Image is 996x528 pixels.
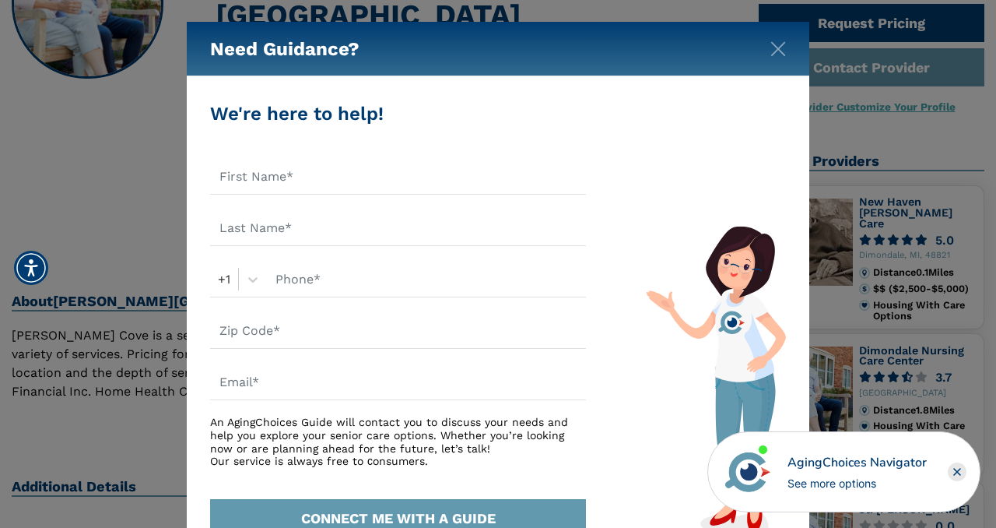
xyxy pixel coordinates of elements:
[721,445,774,498] img: avatar
[210,313,586,349] input: Zip Code*
[787,475,927,491] div: See more options
[787,453,927,472] div: AgingChoices Navigator
[770,38,786,54] button: Close
[14,251,48,285] div: Accessibility Menu
[770,41,786,57] img: modal-close.svg
[210,100,586,128] div: We're here to help!
[210,416,586,468] div: An AgingChoices Guide will contact you to discuss your needs and help you explore your senior car...
[266,262,586,297] input: Phone*
[210,364,586,400] input: Email*
[210,210,586,246] input: Last Name*
[948,463,966,481] div: Close
[210,22,359,76] h5: Need Guidance?
[210,159,586,195] input: First Name*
